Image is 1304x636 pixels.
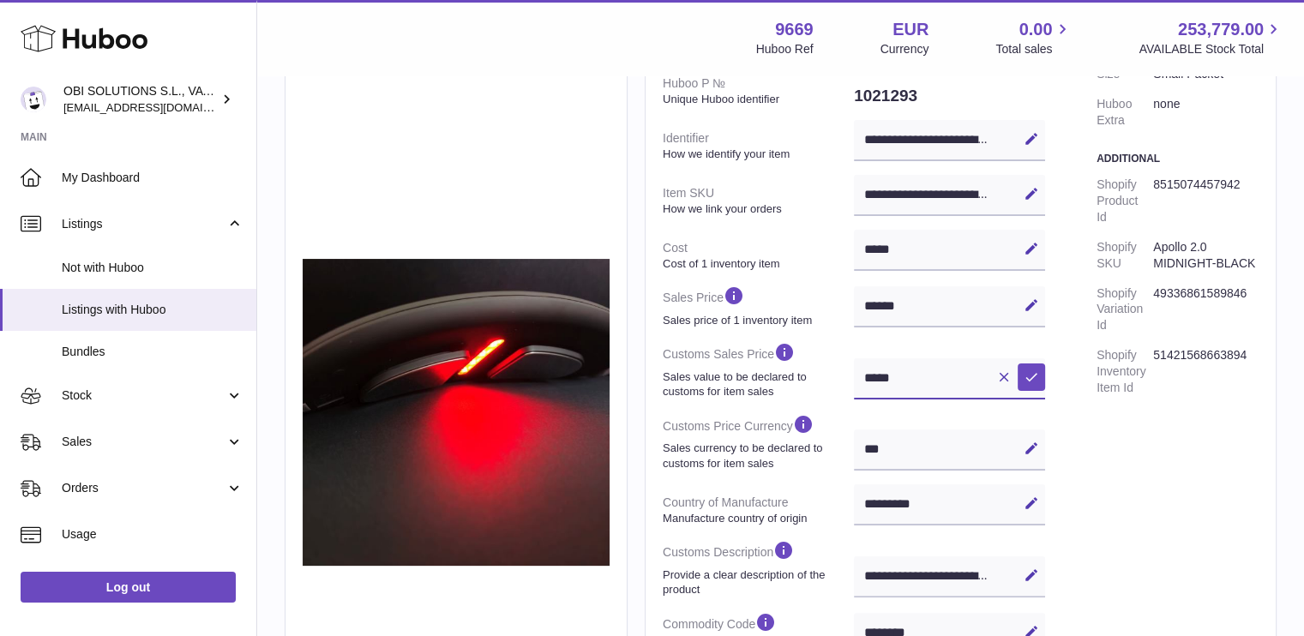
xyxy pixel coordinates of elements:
dd: 8515074457942 [1153,170,1259,232]
span: Usage [62,526,243,543]
dd: Apollo 2.0 MIDNIGHT-BLACK [1153,232,1259,279]
img: hello@myobistore.com [21,87,46,112]
dt: Shopify SKU [1097,232,1153,279]
span: Not with Huboo [62,260,243,276]
div: Currency [880,41,929,57]
span: Bundles [62,344,243,360]
strong: Sales currency to be declared to customs for item sales [663,441,850,471]
span: Listings with Huboo [62,302,243,318]
strong: EUR [892,18,928,41]
h3: Additional [1097,152,1259,165]
strong: Unique Huboo identifier [663,92,850,107]
dt: Cost [663,233,854,278]
span: Total sales [995,41,1072,57]
dd: 49336861589846 [1153,279,1259,341]
span: 253,779.00 [1178,18,1264,41]
span: Orders [62,480,225,496]
strong: How we link your orders [663,201,850,217]
strong: Cost of 1 inventory item [663,256,850,272]
dd: 1021293 [854,78,1045,114]
strong: Manufacture country of origin [663,511,850,526]
div: Huboo Ref [756,41,814,57]
dt: Shopify Product Id [1097,170,1153,232]
dt: Identifier [663,123,854,168]
dt: Shopify Variation Id [1097,279,1153,341]
strong: 9669 [775,18,814,41]
dd: none [1153,89,1259,135]
dt: Item SKU [663,178,854,223]
span: Listings [62,216,225,232]
strong: Provide a clear description of the product [663,567,850,597]
a: Log out [21,572,236,603]
a: 0.00 Total sales [995,18,1072,57]
span: Sales [62,434,225,450]
span: Stock [62,387,225,404]
strong: How we identify your item [663,147,850,162]
img: 96691737388559.jpg [303,259,610,566]
dt: Country of Manufacture [663,488,854,532]
dt: Customs Description [663,532,854,603]
dt: Customs Sales Price [663,334,854,405]
a: 253,779.00 AVAILABLE Stock Total [1139,18,1283,57]
span: My Dashboard [62,170,243,186]
dt: Shopify Inventory Item Id [1097,340,1153,403]
dd: 51421568663894 [1153,340,1259,403]
span: 0.00 [1019,18,1053,41]
dt: Customs Price Currency [663,406,854,477]
dt: Huboo P № [663,69,854,113]
dt: Sales Price [663,278,854,334]
dt: Huboo Extra [1097,89,1153,135]
span: AVAILABLE Stock Total [1139,41,1283,57]
div: OBI SOLUTIONS S.L., VAT: B70911078 [63,83,218,116]
strong: Sales price of 1 inventory item [663,313,850,328]
strong: Sales value to be declared to customs for item sales [663,369,850,399]
span: [EMAIL_ADDRESS][DOMAIN_NAME] [63,100,252,114]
